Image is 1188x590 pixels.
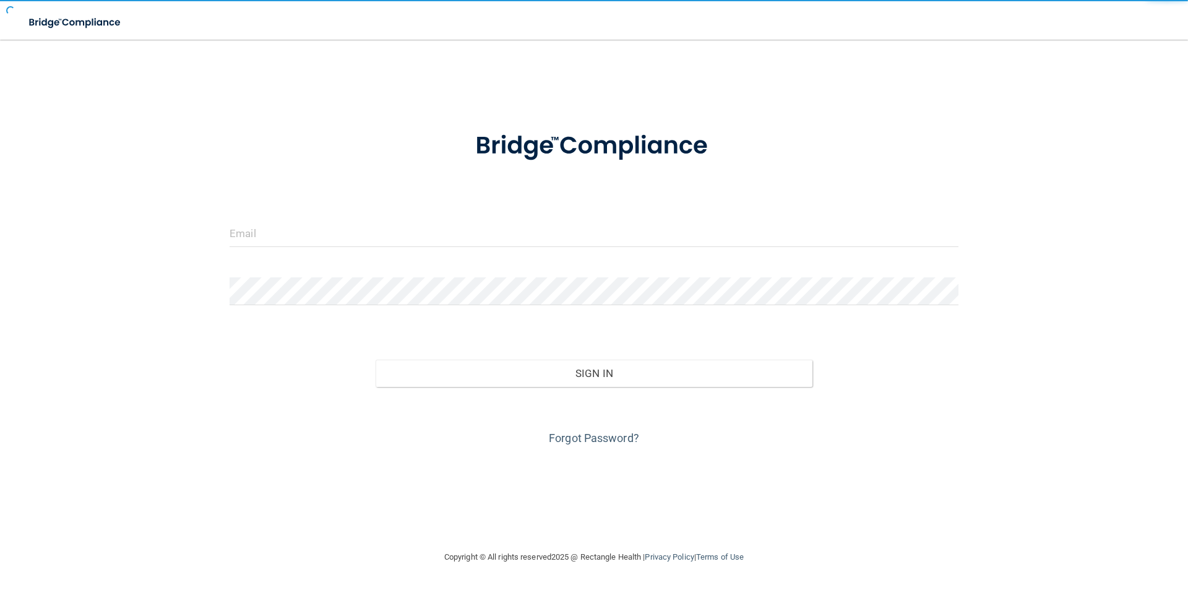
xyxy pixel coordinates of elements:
a: Privacy Policy [645,552,694,562]
img: bridge_compliance_login_screen.278c3ca4.svg [19,10,132,35]
div: Copyright © All rights reserved 2025 @ Rectangle Health | | [368,537,820,577]
img: bridge_compliance_login_screen.278c3ca4.svg [450,114,738,178]
button: Sign In [376,360,813,387]
a: Forgot Password? [549,432,639,445]
input: Email [230,219,958,247]
a: Terms of Use [696,552,744,562]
